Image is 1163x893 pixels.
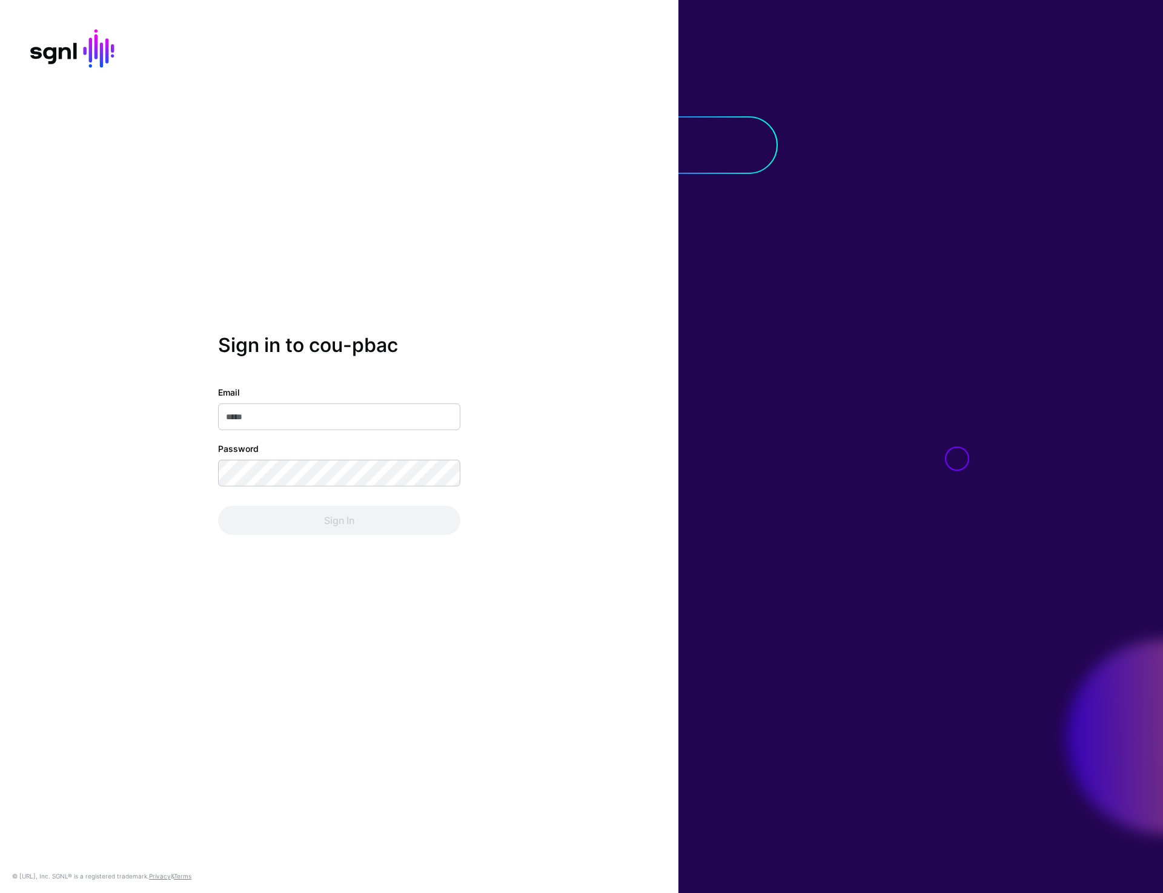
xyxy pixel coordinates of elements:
a: Privacy [149,872,171,880]
a: Terms [174,872,191,880]
label: Password [218,442,259,455]
h2: Sign in to cou-pbac [218,334,460,357]
label: Email [218,386,240,399]
div: © [URL], Inc. SGNL® is a registered trademark. & [12,871,191,881]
